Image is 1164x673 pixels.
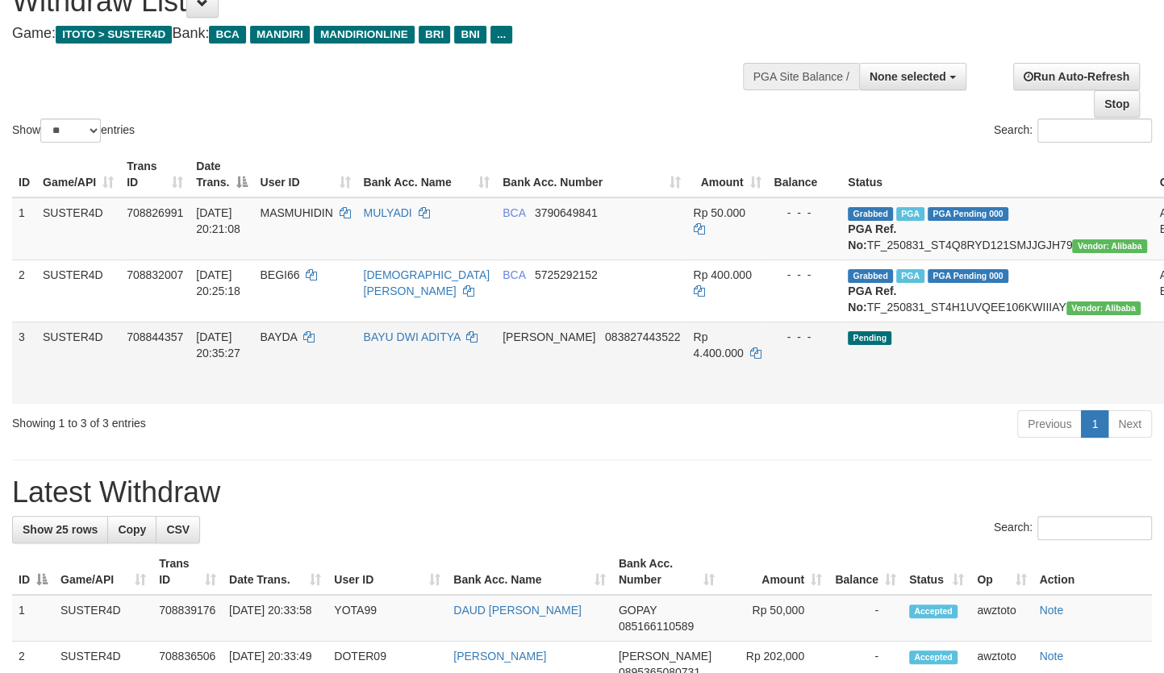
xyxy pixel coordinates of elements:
label: Search: [994,118,1152,143]
span: [DATE] 20:35:27 [196,330,240,359]
td: 2 [12,260,36,322]
td: awztoto [970,595,1033,642]
select: Showentries [40,118,101,143]
span: ... [490,26,512,44]
b: PGA Ref. No: [848,222,896,251]
th: Bank Acc. Number: activate to sort column ascending [496,152,686,197]
span: CSV [166,523,190,536]
th: Bank Acc. Name: activate to sort column ascending [357,152,496,197]
th: Trans ID: activate to sort column ascending [152,549,223,595]
span: Accepted [909,650,957,664]
td: TF_250831_ST4Q8RYD121SMJJGJH79 [841,197,1153,260]
td: 708839176 [152,595,223,642]
th: User ID: activate to sort column ascending [253,152,357,197]
input: Search: [1037,516,1152,540]
span: BCA [503,206,525,219]
a: MULYADI [363,206,411,219]
th: Game/API: activate to sort column ascending [54,549,152,595]
span: Vendor URL: https://settle4.1velocity.biz [1072,239,1146,253]
a: [PERSON_NAME] [453,650,546,663]
h4: Game: Bank: [12,26,760,42]
td: 1 [12,595,54,642]
td: 1 [12,197,36,260]
td: Rp 50,000 [721,595,828,642]
div: - - - [774,205,835,221]
a: CSV [156,516,200,543]
span: Rp 400.000 [693,268,751,281]
input: Search: [1037,118,1152,143]
th: Amount: activate to sort column ascending [686,152,767,197]
a: Show 25 rows [12,516,108,543]
a: Note [1039,650,1063,663]
th: Trans ID: activate to sort column ascending [120,152,190,197]
span: BRI [419,26,450,44]
th: Date Trans.: activate to sort column descending [190,152,253,197]
span: Copy [118,523,146,536]
span: Show 25 rows [23,523,98,536]
label: Show entries [12,118,135,143]
span: Marked by awzren [896,269,924,283]
th: Action [1033,549,1152,595]
a: Copy [107,516,156,543]
a: Run Auto-Refresh [1013,63,1140,90]
button: None selected [859,63,966,90]
span: PGA Pending [928,269,1008,283]
td: 3 [12,322,36,404]
span: Rp 50.000 [693,206,745,219]
a: Previous [1017,410,1082,438]
th: Amount: activate to sort column ascending [721,549,828,595]
span: 708844357 [127,330,183,343]
a: DAUD [PERSON_NAME] [453,604,582,617]
div: - - - [774,267,835,283]
div: - - - [774,329,835,345]
td: - [828,595,903,642]
span: ITOTO > SUSTER4D [56,26,172,44]
th: User ID: activate to sort column ascending [328,549,447,595]
span: Grabbed [848,269,893,283]
td: TF_250831_ST4H1UVQEE106KWIIIAY [841,260,1153,322]
span: MASMUHIDIN [260,206,332,219]
span: [PERSON_NAME] [503,330,595,343]
th: Bank Acc. Name: activate to sort column ascending [447,549,612,595]
span: Copy 5725292152 to clipboard [535,268,598,281]
a: 1 [1081,410,1108,438]
th: Op: activate to sort column ascending [970,549,1033,595]
span: [DATE] 20:25:18 [196,268,240,297]
b: PGA Ref. No: [848,285,896,314]
span: Copy 085166110589 to clipboard [619,620,694,633]
span: BNI [454,26,486,44]
a: Note [1039,604,1063,617]
th: Status [841,152,1153,197]
th: Balance: activate to sort column ascending [828,549,903,595]
th: Date Trans.: activate to sort column ascending [223,549,328,595]
span: Grabbed [848,207,893,221]
td: SUSTER4D [54,595,152,642]
span: MANDIRIONLINE [314,26,415,44]
span: MANDIRI [250,26,310,44]
span: GOPAY [619,604,657,617]
div: PGA Site Balance / [743,63,859,90]
h1: Latest Withdraw [12,476,1152,509]
span: Accepted [909,604,957,618]
span: Pending [848,331,891,345]
th: Status: activate to sort column ascending [903,549,970,595]
th: ID [12,152,36,197]
td: YOTA99 [328,595,447,642]
span: Copy 083827443522 to clipboard [605,330,680,343]
th: Game/API: activate to sort column ascending [36,152,120,197]
span: BCA [209,26,245,44]
span: 708826991 [127,206,183,219]
td: SUSTER4D [36,322,120,404]
td: SUSTER4D [36,197,120,260]
label: Search: [994,516,1152,540]
span: 708832007 [127,268,183,281]
span: BEGI66 [260,268,299,281]
a: BAYU DWI ADITYA [363,330,460,343]
span: BAYDA [260,330,297,343]
span: [PERSON_NAME] [619,650,711,663]
td: [DATE] 20:33:58 [223,595,328,642]
div: Showing 1 to 3 of 3 entries [12,409,473,431]
a: [DEMOGRAPHIC_DATA][PERSON_NAME] [363,268,490,297]
span: Copy 3790649841 to clipboard [535,206,598,219]
th: Balance [767,152,841,197]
